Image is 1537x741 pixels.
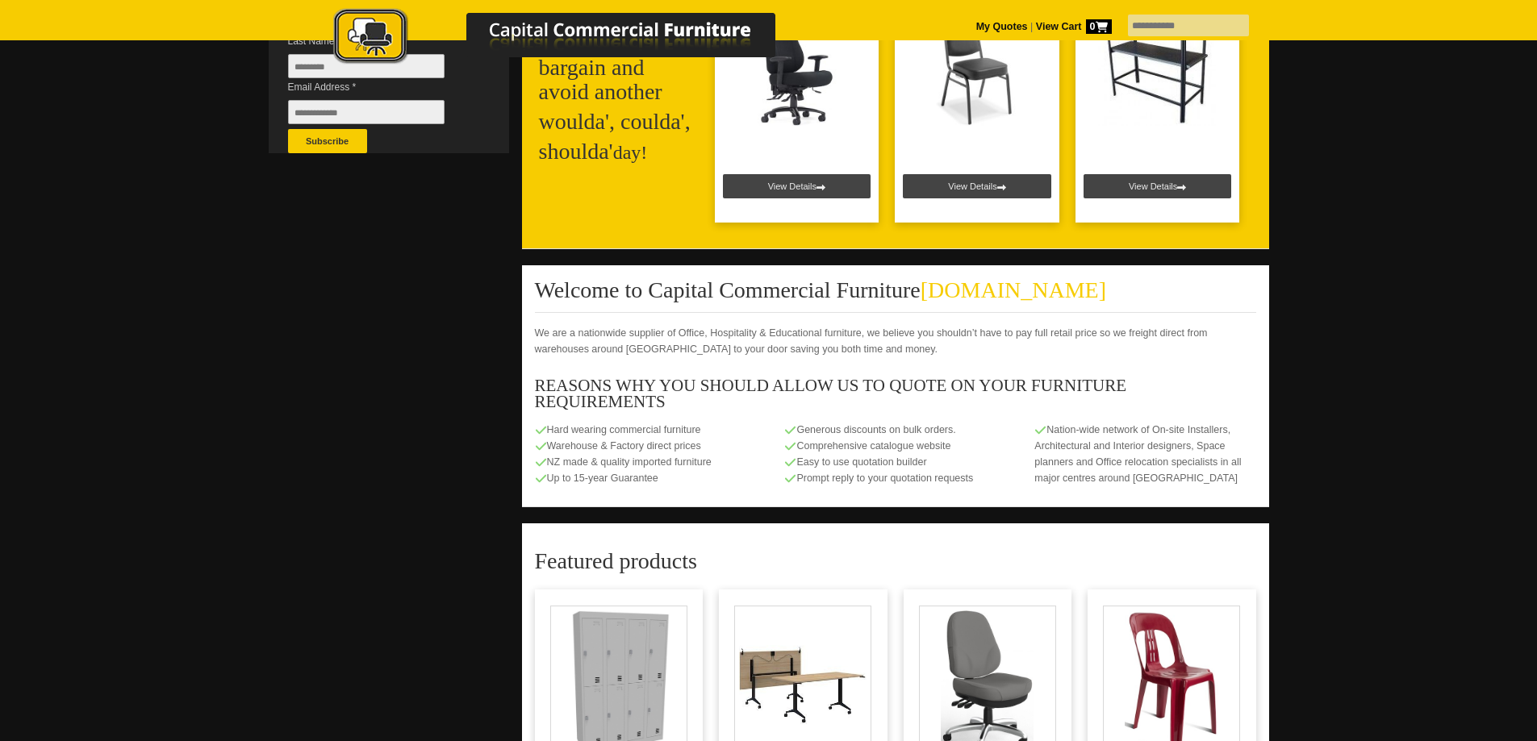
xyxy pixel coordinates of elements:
span: Email Address * [288,79,469,95]
h2: Featured products [535,549,1256,573]
h3: REASONS WHY YOU SHOULD ALLOW US TO QUOTE ON YOUR FURNITURE REQUIREMENTS [535,377,1256,410]
p: Hard wearing commercial furniture Warehouse & Factory direct prices NZ made & quality imported fu... [535,422,756,486]
a: Capital Commercial Furniture Logo [289,8,854,72]
h2: woulda', coulda', [539,110,700,134]
img: Capital Commercial Furniture Logo [289,8,854,67]
a: View Cart0 [1033,21,1111,32]
p: We are a nationwide supplier of Office, Hospitality & Educational furniture, we believe you shoul... [535,325,1256,357]
button: Subscribe [288,129,367,153]
p: Nation-wide network of On-site Installers, Architectural and Interior designers, Space planners a... [1034,422,1255,486]
strong: View Cart [1036,21,1112,32]
a: My Quotes [976,21,1028,32]
h2: shoulda' [539,139,700,164]
span: day! [613,142,648,163]
h2: Welcome to Capital Commercial Furniture [535,278,1256,313]
p: Generous discounts on bulk orders. Comprehensive catalogue website Easy to use quotation builder ... [784,422,1005,486]
span: 0 [1086,19,1112,34]
input: Email Address * [288,100,445,124]
span: [DOMAIN_NAME] [921,277,1106,302]
span: Last Name * [288,33,469,49]
input: Last Name * [288,54,445,78]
